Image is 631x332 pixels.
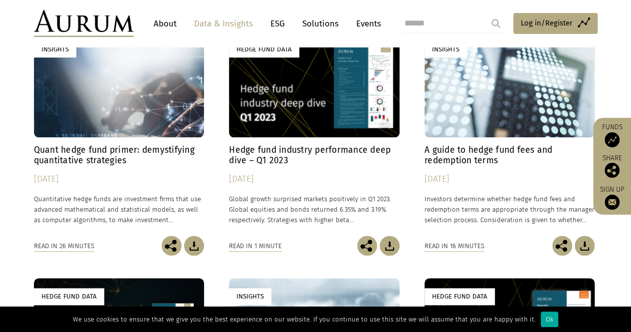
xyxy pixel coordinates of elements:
[229,194,400,225] p: Global growth surprised markets positively in Q1 2023. Global equities and bonds returned 6.35% a...
[34,194,205,225] p: Quantitative hedge funds are investment firms that use advanced mathematical and statistical mode...
[552,236,572,256] img: Share this post
[598,155,626,178] div: Share
[34,31,205,236] a: Insights Quant hedge fund primer: demystifying quantitative strategies [DATE] Quantitative hedge ...
[149,14,182,33] a: About
[605,132,620,147] img: Access Funds
[189,14,258,33] a: Data & Insights
[598,185,626,210] a: Sign up
[541,312,558,327] div: Ok
[34,10,134,37] img: Aurum
[598,123,626,147] a: Funds
[424,41,467,57] div: Insights
[424,172,595,186] div: [DATE]
[229,31,400,236] a: Hedge Fund Data Hedge fund industry performance deep dive – Q1 2023 [DATE] Global growth surprise...
[424,145,595,166] h4: A guide to hedge fund fees and redemption terms
[424,31,595,236] a: Insights A guide to hedge fund fees and redemption terms [DATE] Investors determine whether hedge...
[486,13,506,33] input: Submit
[513,13,598,34] a: Log in/Register
[34,288,104,305] div: Hedge Fund Data
[229,288,271,305] div: Insights
[521,17,573,29] span: Log in/Register
[297,14,344,33] a: Solutions
[265,14,290,33] a: ESG
[424,288,495,305] div: Hedge Fund Data
[575,236,595,256] img: Download Article
[424,194,595,225] p: Investors determine whether hedge fund fees and redemption terms are appropriate through the mana...
[351,14,381,33] a: Events
[162,236,182,256] img: Share this post
[229,241,282,252] div: Read in 1 minute
[34,41,76,57] div: Insights
[357,236,377,256] img: Share this post
[229,145,400,166] h4: Hedge fund industry performance deep dive – Q1 2023
[34,241,94,252] div: Read in 26 minutes
[424,241,484,252] div: Read in 16 minutes
[380,236,400,256] img: Download Article
[229,41,299,57] div: Hedge Fund Data
[34,145,205,166] h4: Quant hedge fund primer: demystifying quantitative strategies
[184,236,204,256] img: Download Article
[605,195,620,210] img: Sign up to our newsletter
[34,172,205,186] div: [DATE]
[229,172,400,186] div: [DATE]
[605,163,620,178] img: Share this post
